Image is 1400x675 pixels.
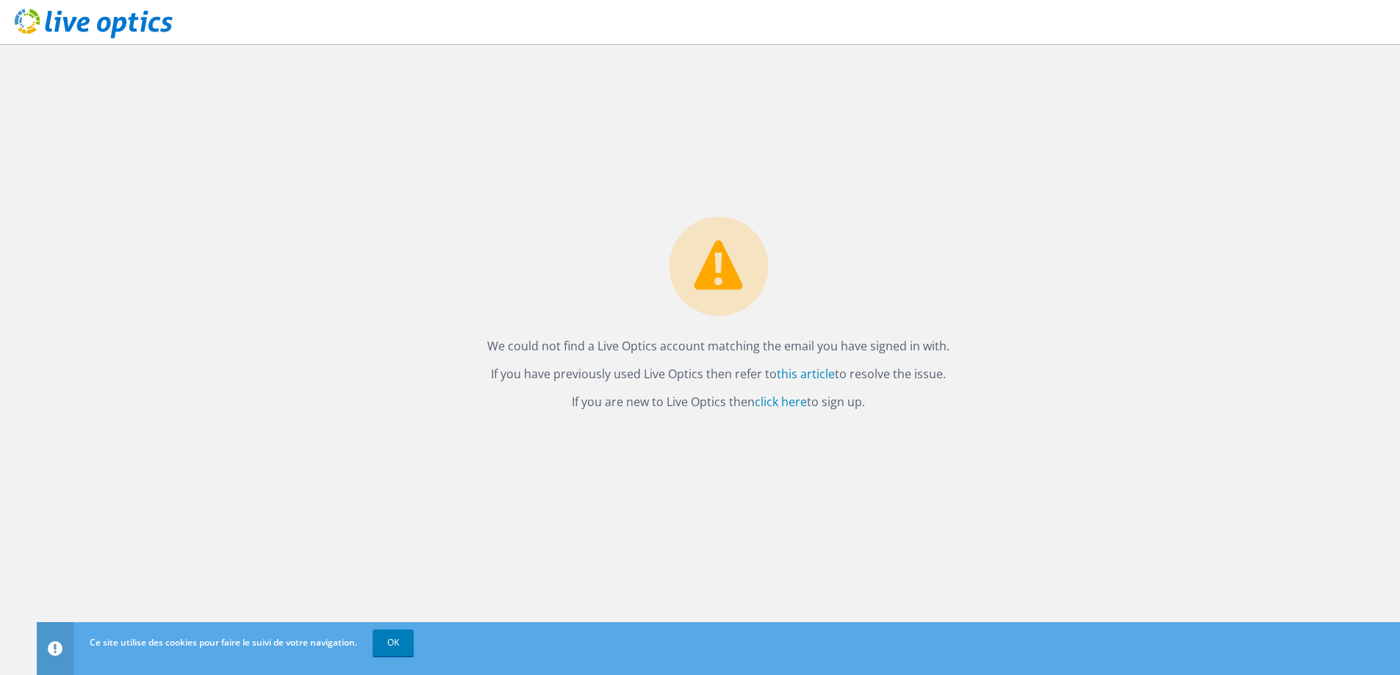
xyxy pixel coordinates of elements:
[487,391,950,412] p: If you are new to Live Optics then to sign up.
[90,636,357,649] span: Ce site utilise des cookies pour faire le suivi de votre navigation.
[487,364,950,384] p: If you have previously used Live Optics then refer to to resolve the issue.
[373,629,414,656] a: OK
[487,336,950,356] p: We could not find a Live Optics account matching the email you have signed in with.
[755,394,807,410] a: click here
[777,366,835,382] a: this article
